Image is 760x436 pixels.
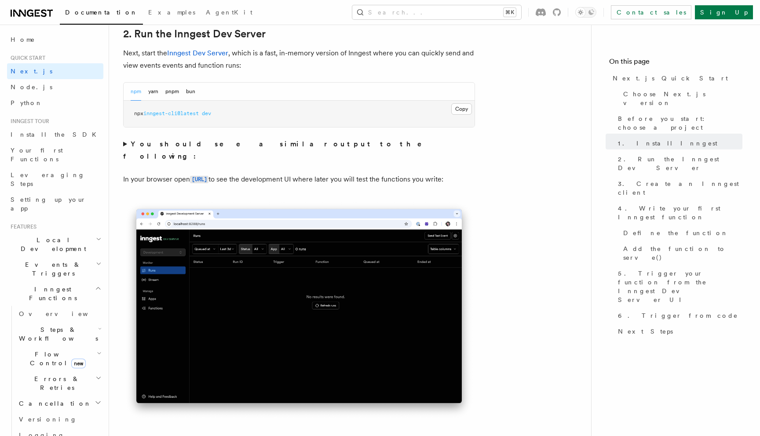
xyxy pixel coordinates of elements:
span: AgentKit [206,9,252,16]
p: Next, start the , which is a fast, in-memory version of Inngest where you can quickly send and vi... [123,47,475,72]
button: Toggle dark mode [575,7,596,18]
span: Examples [148,9,195,16]
a: [URL] [190,175,208,183]
button: pnpm [165,83,179,101]
a: Examples [143,3,201,24]
span: Next Steps [618,327,673,336]
a: Choose Next.js version [620,86,742,111]
span: Errors & Retries [15,374,95,392]
button: Inngest Functions [7,281,103,306]
a: Inngest Dev Server [167,49,228,57]
a: 6. Trigger from code [614,308,742,323]
button: npm [131,83,141,101]
a: Next.js [7,63,103,79]
span: inngest-cli@latest [143,110,199,116]
a: 3. Create an Inngest client [614,176,742,200]
span: Local Development [7,236,96,253]
button: Flow Controlnew [15,346,103,371]
span: Install the SDK [11,131,102,138]
a: Documentation [60,3,143,25]
button: Search...⌘K [352,5,521,19]
a: Home [7,32,103,47]
span: Node.js [11,84,52,91]
button: Errors & Retries [15,371,103,396]
img: Inngest Dev Server's 'Runs' tab with no data [123,200,475,421]
span: 3. Create an Inngest client [618,179,742,197]
a: Your first Functions [7,142,103,167]
span: Choose Next.js version [623,90,742,107]
button: yarn [148,83,158,101]
span: Your first Functions [11,147,63,163]
button: Steps & Workflows [15,322,103,346]
a: 5. Trigger your function from the Inngest Dev Server UI [614,265,742,308]
a: Versioning [15,411,103,427]
span: Inngest tour [7,118,49,125]
span: Inngest Functions [7,285,95,302]
span: npx [134,110,143,116]
a: Node.js [7,79,103,95]
a: Sign Up [695,5,753,19]
a: Setting up your app [7,192,103,216]
span: Features [7,223,37,230]
p: In your browser open to see the development UI where later you will test the functions you write: [123,173,475,186]
a: Contact sales [611,5,691,19]
a: Python [7,95,103,111]
span: Overview [19,310,110,317]
h4: On this page [609,56,742,70]
span: Steps & Workflows [15,325,98,343]
span: Cancellation [15,399,91,408]
span: Flow Control [15,350,97,367]
span: new [71,359,86,368]
span: Next.js [11,68,52,75]
span: Versioning [19,416,77,423]
a: Define the function [620,225,742,241]
code: [URL] [190,176,208,183]
button: Cancellation [15,396,103,411]
span: 5. Trigger your function from the Inngest Dev Server UI [618,269,742,304]
span: Add the function to serve() [623,244,742,262]
span: 2. Run the Inngest Dev Server [618,155,742,172]
kbd: ⌘K [504,8,516,17]
a: Leveraging Steps [7,167,103,192]
span: Documentation [65,9,138,16]
a: Next Steps [614,323,742,339]
span: Next.js Quick Start [613,74,728,83]
a: AgentKit [201,3,258,24]
span: Events & Triggers [7,260,96,278]
span: Quick start [7,54,45,62]
summary: You should see a similar output to the following: [123,138,475,163]
strong: You should see a similar output to the following: [123,140,434,160]
span: 6. Trigger from code [618,311,738,320]
span: Home [11,35,35,44]
button: Local Development [7,232,103,257]
a: 2. Run the Inngest Dev Server [123,28,266,40]
button: bun [186,83,195,101]
span: Leveraging Steps [11,171,85,187]
a: 2. Run the Inngest Dev Server [614,151,742,176]
span: Python [11,99,43,106]
button: Events & Triggers [7,257,103,281]
span: 1. Install Inngest [618,139,717,148]
a: Overview [15,306,103,322]
span: dev [202,110,211,116]
a: 1. Install Inngest [614,135,742,151]
span: Before you start: choose a project [618,114,742,132]
a: Next.js Quick Start [609,70,742,86]
span: Define the function [623,229,728,237]
a: Add the function to serve() [620,241,742,265]
span: Setting up your app [11,196,86,212]
a: Before you start: choose a project [614,111,742,135]
a: 4. Write your first Inngest function [614,200,742,225]
span: 4. Write your first Inngest function [618,204,742,222]
a: Install the SDK [7,127,103,142]
button: Copy [451,103,472,115]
